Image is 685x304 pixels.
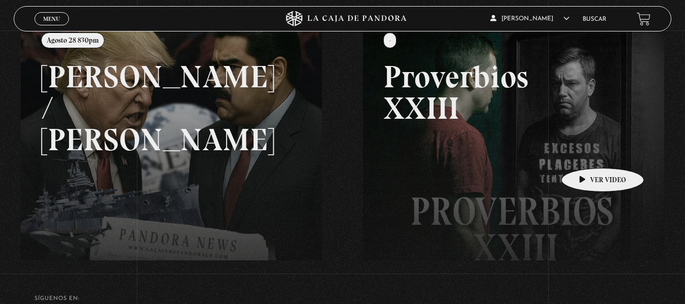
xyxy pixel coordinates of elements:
span: Cerrar [40,24,63,31]
span: [PERSON_NAME] [490,16,569,22]
span: Menu [43,16,60,22]
a: Buscar [583,16,606,22]
h4: SÍguenos en: [34,296,651,301]
a: View your shopping cart [637,12,651,25]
